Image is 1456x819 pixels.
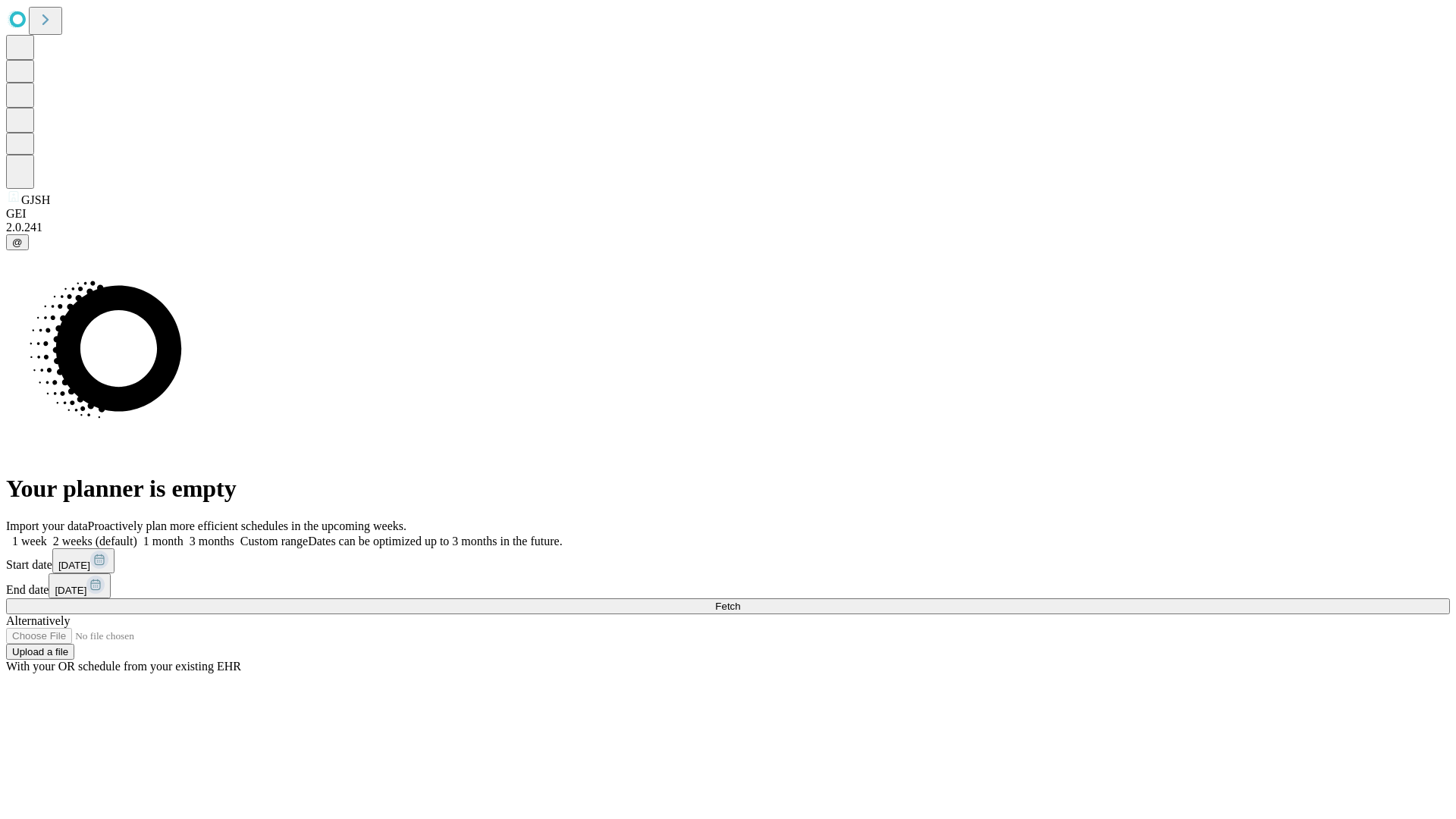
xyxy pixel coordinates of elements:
span: Proactively plan more efficient schedules in the upcoming weeks. [88,519,406,532]
div: GEI [6,207,1450,221]
span: @ [12,237,23,248]
span: 2 weeks (default) [53,535,137,548]
span: With your OR schedule from your existing EHR [6,660,241,673]
span: Import your data [6,519,88,532]
div: End date [6,573,1450,598]
div: 2.0.241 [6,221,1450,234]
h1: Your planner is empty [6,475,1450,503]
button: [DATE] [49,573,111,598]
span: [DATE] [55,585,86,596]
span: Alternatively [6,614,70,627]
span: 3 months [190,535,234,548]
span: Dates can be optimized up to 3 months in the future. [308,535,562,548]
span: 1 week [12,535,47,548]
span: 1 month [143,535,184,548]
span: Fetch [715,601,740,612]
div: Start date [6,548,1450,573]
span: [DATE] [58,560,90,571]
span: GJSH [21,193,50,206]
button: Fetch [6,598,1450,614]
span: Custom range [240,535,308,548]
button: Upload a file [6,644,74,660]
button: @ [6,234,29,250]
button: [DATE] [52,548,115,573]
